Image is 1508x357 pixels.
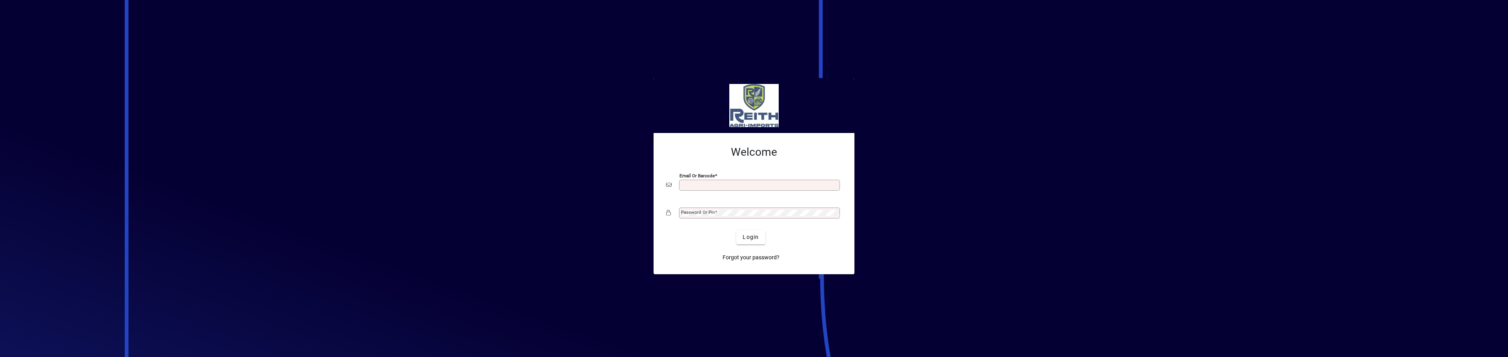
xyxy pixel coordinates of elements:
[681,209,715,215] mat-label: Password or Pin
[736,230,765,244] button: Login
[743,233,759,241] span: Login
[723,253,779,262] span: Forgot your password?
[666,146,842,159] h2: Welcome
[719,251,783,265] a: Forgot your password?
[679,173,715,178] mat-label: Email or Barcode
